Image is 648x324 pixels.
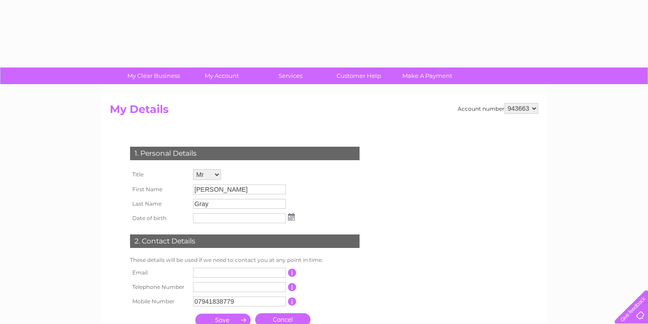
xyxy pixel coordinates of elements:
th: Title [128,167,191,182]
a: Make A Payment [390,67,464,84]
div: Account number [458,103,538,114]
a: My Clear Business [117,67,191,84]
img: ... [288,213,295,220]
h2: My Details [110,103,538,120]
div: 1. Personal Details [130,147,360,160]
th: Telephone Number [128,280,191,294]
a: Services [253,67,328,84]
a: My Account [185,67,259,84]
input: Information [288,283,297,291]
td: These details will be used if we need to contact you at any point in time. [128,255,362,265]
input: Information [288,269,297,277]
th: Date of birth [128,211,191,225]
a: Customer Help [322,67,396,84]
input: Information [288,297,297,306]
th: Last Name [128,197,191,211]
div: 2. Contact Details [130,234,360,248]
th: Mobile Number [128,294,191,309]
th: First Name [128,182,191,197]
th: Email [128,265,191,280]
